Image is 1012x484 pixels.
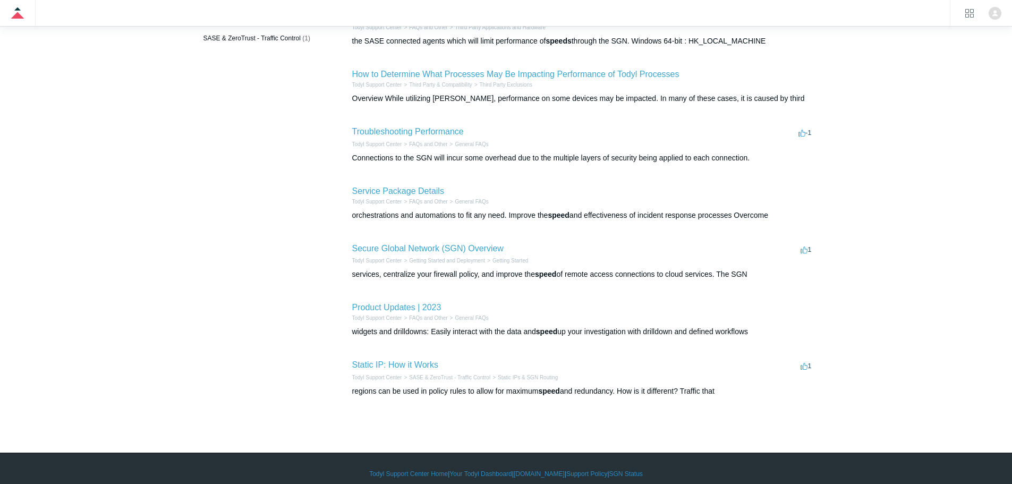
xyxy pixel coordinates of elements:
[409,258,485,264] a: Getting Started and Deployment
[402,373,490,381] li: SASE & ZeroTrust - Traffic Control
[352,315,402,321] a: Todyl Support Center
[448,23,546,31] li: Third Party Applications and Hardware
[352,303,441,312] a: Product Updates | 2023
[402,81,472,89] li: Third Party & Compatibility
[352,375,402,380] a: Todyl Support Center
[352,258,402,264] a: Todyl Support Center
[352,314,402,322] li: Todyl Support Center
[352,127,464,136] a: Troubleshooting Performance
[566,469,607,479] a: Support Policy
[492,258,528,264] a: Getting Started
[455,24,546,30] a: Third Party Applications and Hardware
[536,327,557,336] em: speed
[352,152,814,164] div: Connections to the SGN will incur some overhead due to the multiple layers of security being appl...
[402,198,447,206] li: FAQs and Other
[480,82,532,88] a: Third Party Exclusions
[801,245,811,253] span: 1
[609,469,643,479] a: SGN Status
[352,23,402,31] li: Todyl Support Center
[455,199,488,205] a: General FAQs
[352,269,814,280] div: services, centralize your firewall policy, and improve the of remote access connections to cloud ...
[352,360,438,369] a: Static IP: How it Works
[352,93,814,104] div: Overview While utilizing [PERSON_NAME], performance on some devices may be impacted. In many of t...
[448,198,489,206] li: General FAQs
[402,314,447,322] li: FAQs and Other
[449,469,512,479] a: Your Todyl Dashboard
[402,257,485,265] li: Getting Started and Deployment
[409,375,490,380] a: SASE & ZeroTrust - Traffic Control
[455,141,488,147] a: General FAQs
[352,373,402,381] li: Todyl Support Center
[409,199,447,205] a: FAQs and Other
[448,140,489,148] li: General FAQs
[989,7,1001,20] img: user avatar
[409,315,447,321] a: FAQs and Other
[538,387,559,395] em: speed
[352,82,402,88] a: Todyl Support Center
[352,141,402,147] a: Todyl Support Center
[352,386,814,397] div: regions can be used in policy rules to allow for maximum and redundancy. How is it different? Tra...
[352,140,402,148] li: Todyl Support Center
[402,140,447,148] li: FAQs and Other
[198,28,321,48] a: SASE & ZeroTrust - Traffic Control (1)
[409,82,472,88] a: Third Party & Compatibility
[352,81,402,89] li: Todyl Support Center
[798,129,812,137] span: -1
[352,257,402,265] li: Todyl Support Center
[535,270,556,278] em: speed
[203,35,301,42] span: SASE & ZeroTrust - Traffic Control
[801,362,811,370] span: 1
[352,24,402,30] a: Todyl Support Center
[548,211,569,219] em: speed
[498,375,558,380] a: Static IPs & SGN Routing
[514,469,565,479] a: [DOMAIN_NAME]
[352,326,814,337] div: widgets and drilldowns: Easily interact with the data and up your investigation with drilldown an...
[198,469,814,479] div: | | | |
[302,35,310,42] span: (1)
[352,198,402,206] li: Todyl Support Center
[352,210,814,221] div: orchestrations and automations to fit any need. Improve the and effectiveness of incident respons...
[402,23,447,31] li: FAQs and Other
[989,7,1001,20] zd-hc-trigger: Click your profile icon to open the profile menu
[455,315,488,321] a: General FAQs
[352,199,402,205] a: Todyl Support Center
[352,186,444,196] a: Service Package Details
[369,469,448,479] a: Todyl Support Center Home
[352,36,814,47] div: the SASE connected agents which will limit performance of through the SGN. Windows 64-bit : HK_LO...
[546,37,571,45] em: speeds
[409,141,447,147] a: FAQs and Other
[490,373,558,381] li: Static IPs & SGN Routing
[485,257,528,265] li: Getting Started
[409,24,447,30] a: FAQs and Other
[352,70,679,79] a: How to Determine What Processes May Be Impacting Performance of Todyl Processes
[472,81,532,89] li: Third Party Exclusions
[352,244,504,253] a: Secure Global Network (SGN) Overview
[448,314,489,322] li: General FAQs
